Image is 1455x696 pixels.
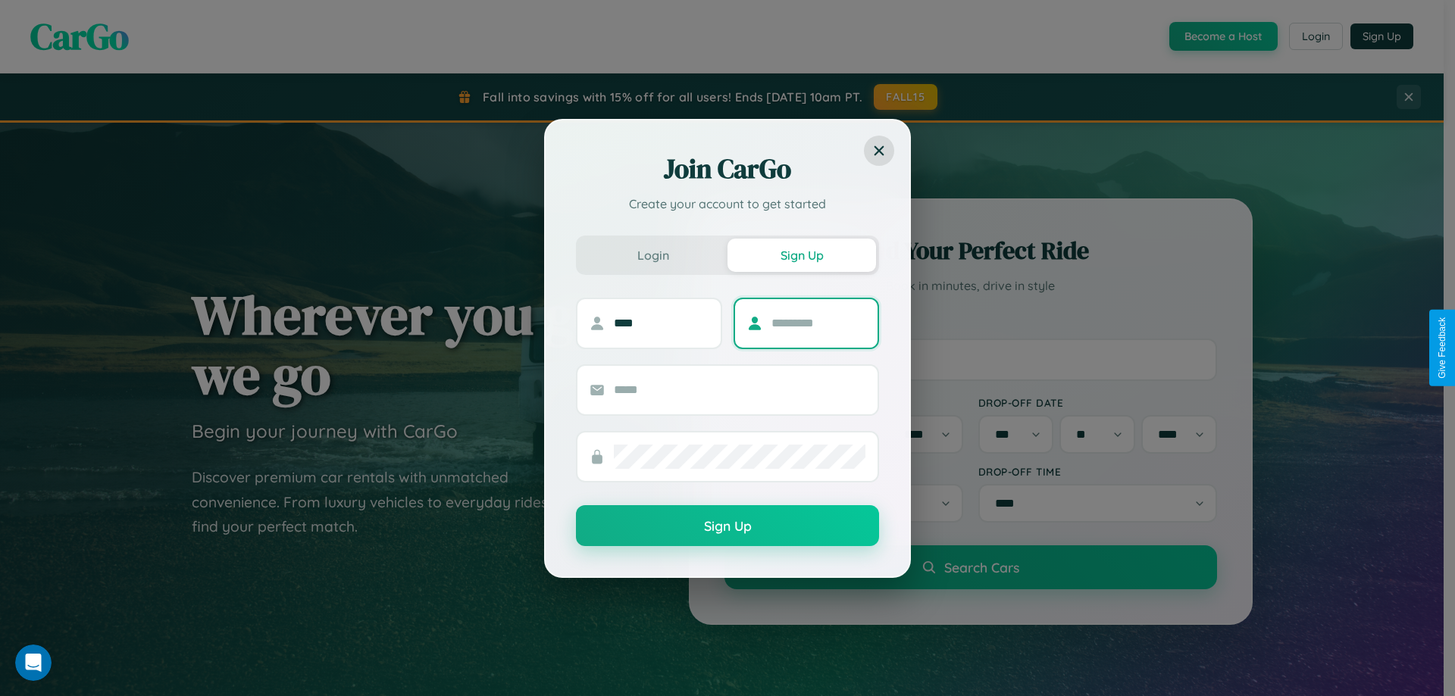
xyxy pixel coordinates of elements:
iframe: Intercom live chat [15,645,52,681]
button: Login [579,239,727,272]
div: Give Feedback [1437,317,1447,379]
button: Sign Up [576,505,879,546]
p: Create your account to get started [576,195,879,213]
button: Sign Up [727,239,876,272]
h2: Join CarGo [576,151,879,187]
